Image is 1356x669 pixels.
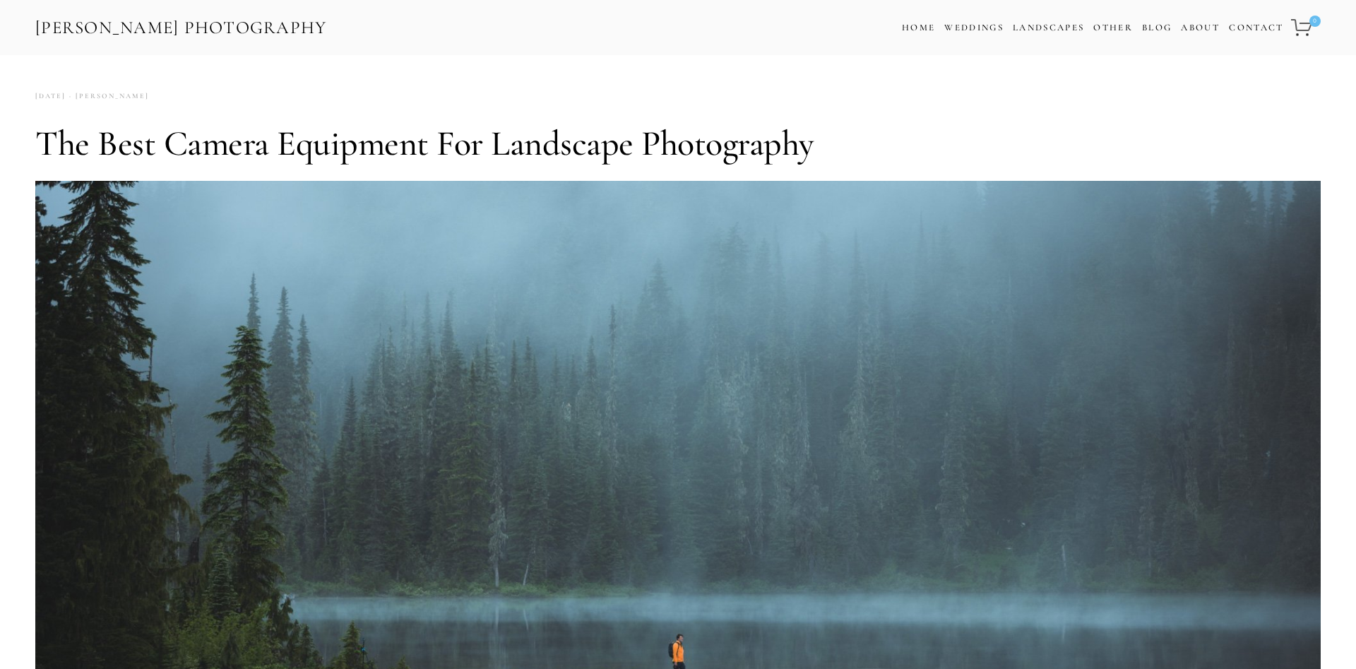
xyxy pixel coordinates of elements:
[34,12,328,44] a: [PERSON_NAME] Photography
[944,22,1004,33] a: Weddings
[902,18,935,38] a: Home
[35,122,1321,165] h1: The Best Camera Equipment for Landscape Photography
[1142,18,1172,38] a: Blog
[1229,18,1283,38] a: Contact
[1093,22,1133,33] a: Other
[66,87,149,106] a: [PERSON_NAME]
[1289,11,1322,45] a: 0 items in cart
[1309,16,1321,27] span: 0
[1181,18,1220,38] a: About
[1013,22,1084,33] a: Landscapes
[35,87,66,106] time: [DATE]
